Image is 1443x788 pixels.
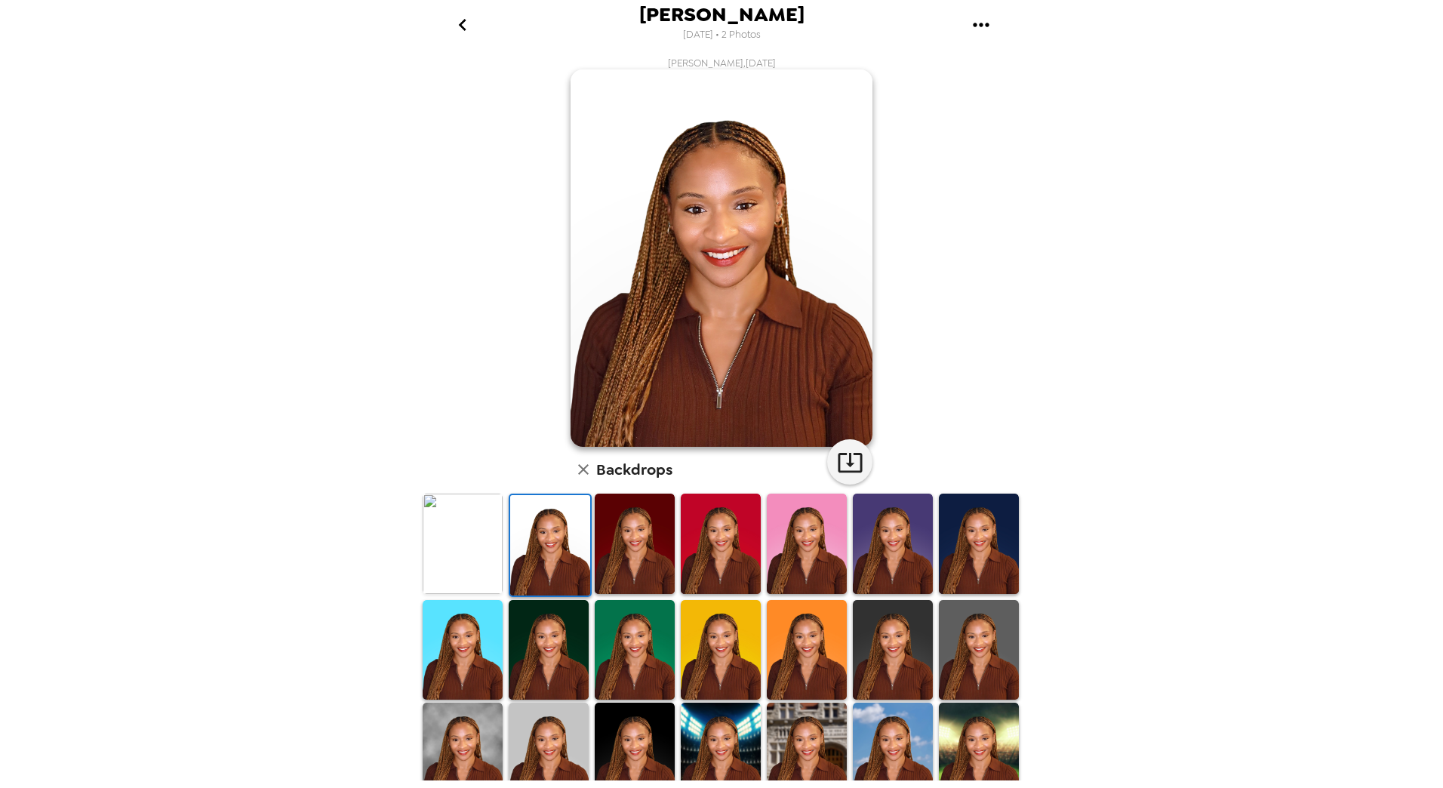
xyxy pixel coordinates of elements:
img: user [571,69,872,447]
h6: Backdrops [596,457,672,482]
img: Original [423,494,503,594]
span: [PERSON_NAME] [639,5,805,25]
span: [PERSON_NAME] , [DATE] [668,57,776,69]
span: [DATE] • 2 Photos [683,25,761,45]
